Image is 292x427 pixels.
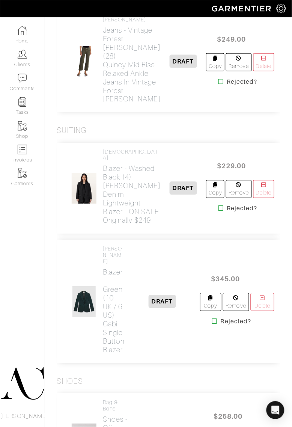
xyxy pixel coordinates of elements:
h3: Suiting [57,126,87,136]
a: Remove [226,53,251,71]
img: garmentier-logo-header-white-b43fb05a5012e4ada735d5af1a66efaba907eab6374d6393d1fbf88cb4ef424d.png [208,2,277,15]
a: [PERSON_NAME] Blazer - Green (10 UK / 6 US)Gabi Single Button Blazer [103,246,125,355]
img: gear-icon-white-bd11855cb880d31180b6d7d6211b90ccbf57a29d726f0c71d8c61bd08dd39cc2.png [277,4,286,13]
h2: Blazer - Green (10 UK / 6 US) Gabi Single Button Blazer [103,268,125,355]
a: Remove [226,180,251,198]
img: orders-icon-0abe47150d42831381b5fb84f609e132dff9fe21cb692f30cb5eec754e2cba89.png [18,145,27,154]
strong: Rejected? [227,204,257,213]
span: DRAFT [170,55,197,68]
h4: [PERSON_NAME] [103,246,125,265]
h4: Rag & Bone [103,400,129,412]
a: Delete [251,293,274,311]
h2: Jeans - Vintage Forest [PERSON_NAME] (28) Quincy Mid Rise Relaxed Ankle Jeans in Vintage Forest [... [103,26,161,104]
img: comment-icon-a0a6a9ef722e966f86d9cbdc48e553b5cf19dbc54f86b18d962a5391bc8f6eb6.png [18,74,27,83]
h4: [DEMOGRAPHIC_DATA] [103,149,161,162]
span: $345.00 [203,271,248,287]
strong: Rejected? [221,317,251,326]
div: Open Intercom Messenger [266,401,284,419]
span: $258.00 [206,409,251,425]
a: Delete [253,53,274,71]
img: TZj5tRCJ5R4T6YitFoDsrmii [72,286,96,318]
a: Remove [223,293,249,311]
span: $229.00 [209,158,254,174]
img: 8SX25gnr7M8Egxx6LEmhbp6H [71,46,97,77]
span: $249.00 [209,31,254,47]
img: nPoqjEyH1xxapJTYxXBSGQnR [71,173,97,204]
img: reminder-icon-8004d30b9f0a5d33ae49ab947aed9ed385cf756f9e5892f1edd6e32f2345188e.png [18,97,27,107]
img: garments-icon-b7da505a4dc4fd61783c78ac3ca0ef83fa9d6f193b1c9dc38574b1d14d53ca28.png [18,121,27,131]
img: clients-icon-6bae9207a08558b7cb47a8932f037763ab4055f8c8b6bfacd5dc20c3e0201464.png [18,50,27,59]
a: Delete [253,180,274,198]
h3: Shoes [57,377,83,386]
img: dashboard-icon-dbcd8f5a0b271acd01030246c82b418ddd0df26cd7fceb0bd07c9910d44c42f6.png [18,26,27,35]
a: Copy [206,180,224,198]
h2: Blazer - Washed Black (4) [PERSON_NAME] Denim Lightweight Blazer - ON SALE Originally $249 [103,164,161,225]
span: DRAFT [170,182,197,195]
a: [PERSON_NAME] Jeans - Vintage Forest [PERSON_NAME] (28)Quincy Mid Rise Relaxed Ankle Jeans in Vin... [103,17,161,104]
a: Copy [206,53,224,71]
strong: Rejected? [227,77,257,86]
a: [DEMOGRAPHIC_DATA] Blazer - Washed Black (4)[PERSON_NAME] Denim Lightweight Blazer - ON SALE Orig... [103,149,161,225]
h4: [PERSON_NAME] [103,17,161,23]
span: DRAFT [149,295,176,308]
img: garments-icon-b7da505a4dc4fd61783c78ac3ca0ef83fa9d6f193b1c9dc38574b1d14d53ca28.png [18,169,27,178]
a: Copy [200,293,221,311]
